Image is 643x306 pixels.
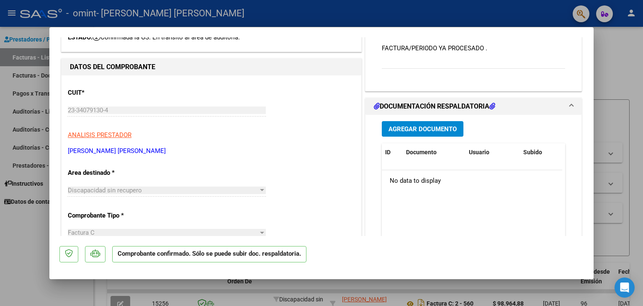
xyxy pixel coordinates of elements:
div: COMENTARIOS [365,13,581,91]
datatable-header-cell: Acción [562,143,604,161]
span: Agregar Documento [388,125,457,133]
span: Subido [523,149,542,156]
p: Comprobante Tipo * [68,211,154,220]
button: Agregar Documento [382,121,463,137]
datatable-header-cell: Subido [520,143,562,161]
p: [PERSON_NAME] [PERSON_NAME] [68,146,355,156]
span: Documento [406,149,437,156]
p: Area destinado * [68,168,154,178]
h1: DOCUMENTACIÓN RESPALDATORIA [374,101,495,112]
span: Discapacidad sin recupero [68,187,142,194]
div: Open Intercom Messenger [615,277,635,298]
span: ANALISIS PRESTADOR [68,131,131,139]
p: CUIT [68,88,154,98]
p: Comprobante confirmado. Sólo se puede subir doc. respaldatoria. [112,246,306,262]
span: Factura C [68,229,95,236]
div: DOCUMENTACIÓN RESPALDATORIA [365,115,581,289]
datatable-header-cell: ID [382,143,403,161]
p: FACTURA/PERIODO YA PROCESADO . [382,44,565,53]
span: Usuario [469,149,489,156]
span: ESTADO: [68,34,93,41]
span: Confirmada la OS. En transito al área de auditoría. [93,34,240,41]
mat-expansion-panel-header: DOCUMENTACIÓN RESPALDATORIA [365,98,581,115]
datatable-header-cell: Usuario [466,143,520,161]
span: ID [385,149,391,156]
div: No data to display [382,170,562,191]
datatable-header-cell: Documento [403,143,466,161]
strong: DATOS DEL COMPROBANTE [70,63,155,71]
